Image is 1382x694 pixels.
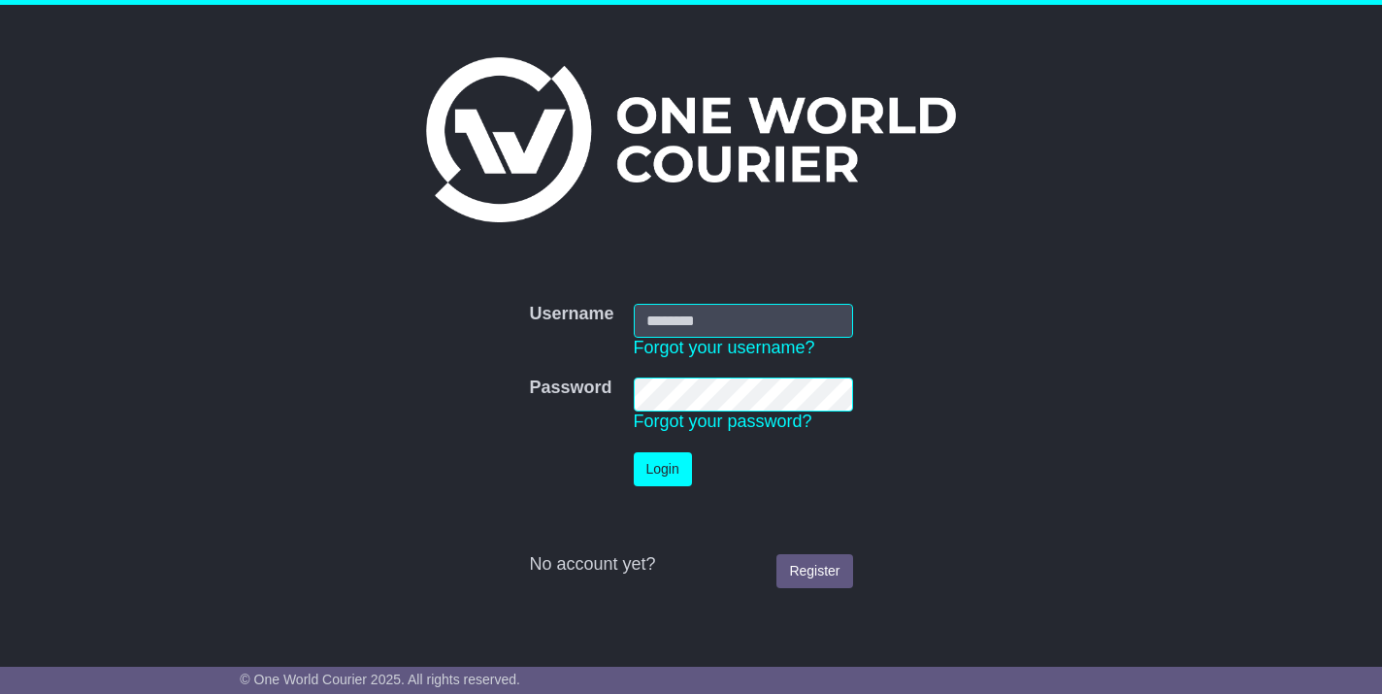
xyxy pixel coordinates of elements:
button: Login [634,452,692,486]
a: Forgot your username? [634,338,815,357]
label: Password [529,378,611,399]
a: Register [776,554,852,588]
a: Forgot your password? [634,412,812,431]
label: Username [529,304,613,325]
span: © One World Courier 2025. All rights reserved. [240,672,520,687]
div: No account yet? [529,554,852,576]
img: One World [426,57,956,222]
